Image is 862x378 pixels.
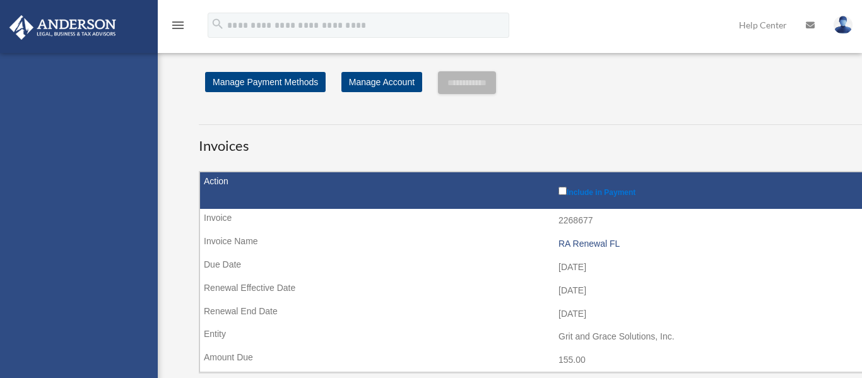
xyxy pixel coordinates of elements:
a: Manage Payment Methods [205,72,326,92]
i: menu [170,18,186,33]
i: search [211,17,225,31]
a: menu [170,22,186,33]
img: Anderson Advisors Platinum Portal [6,15,120,40]
a: Manage Account [341,72,422,92]
input: Include in Payment [558,187,567,195]
img: User Pic [834,16,853,34]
